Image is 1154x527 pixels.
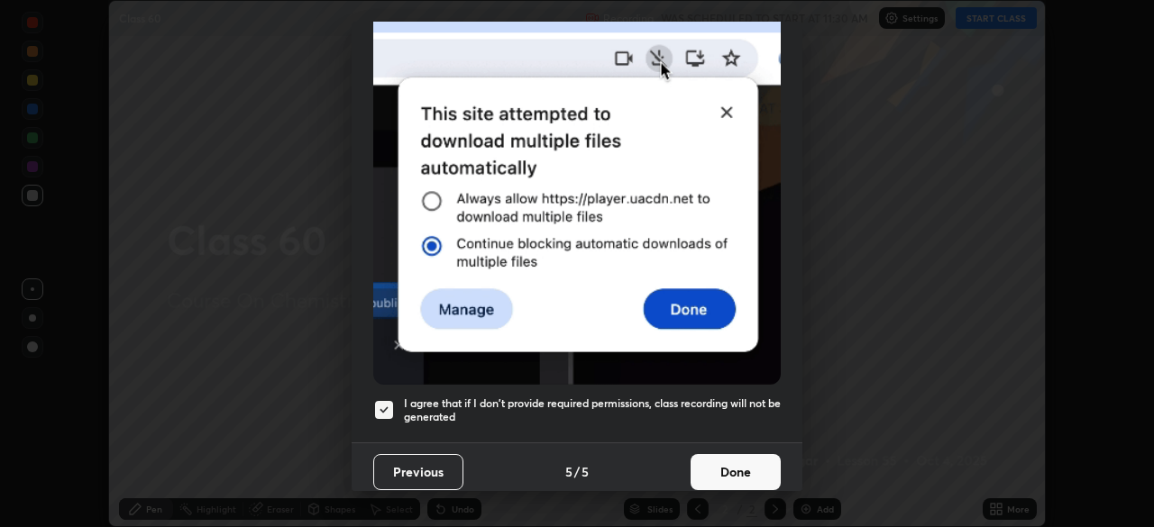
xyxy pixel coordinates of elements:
h4: 5 [565,462,572,481]
button: Done [691,454,781,490]
h4: / [574,462,580,481]
h4: 5 [582,462,589,481]
button: Previous [373,454,463,490]
h5: I agree that if I don't provide required permissions, class recording will not be generated [404,396,781,424]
